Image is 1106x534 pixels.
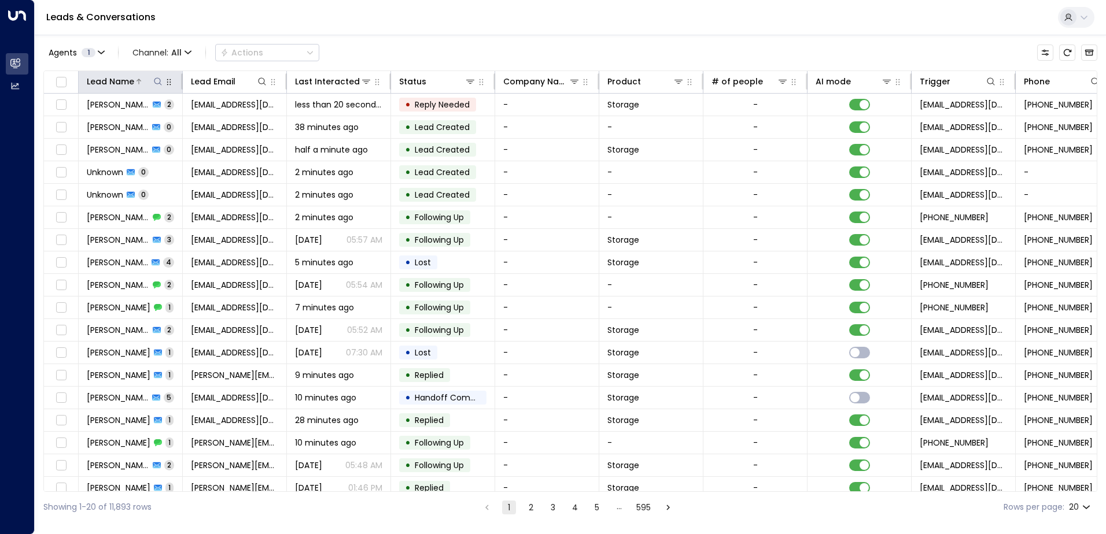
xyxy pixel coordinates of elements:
span: l_h_79@icloud.com [191,324,278,336]
span: 1 [82,48,95,57]
span: leads@space-station.co.uk [920,234,1007,246]
span: leads@space-station.co.uk [920,414,1007,426]
div: Status [399,75,476,88]
button: Customize [1037,44,1053,61]
nav: pagination navigation [480,500,676,514]
span: Following Up [415,437,464,448]
span: Unknown [87,189,123,201]
td: - [495,296,599,318]
span: Lead Created [415,189,470,201]
p: 01:46 PM [348,482,382,494]
span: Laura Harper [87,324,149,336]
span: Harvir Mann [87,437,150,448]
p: 05:52 AM [347,324,382,336]
span: +447402243865 [1024,144,1093,155]
span: 38 minutes ago [295,121,359,133]
span: Storage [607,99,639,110]
div: AI mode [816,75,893,88]
td: - [495,432,599,454]
div: • [405,410,411,430]
a: Leads & Conversations [46,10,156,24]
div: Phone [1024,75,1101,88]
td: - [495,477,599,499]
span: Toggle select row [54,278,68,292]
span: 2 minutes ago [295,166,353,178]
span: lisajdowson@gmail.com [191,166,278,178]
span: +447786906093 [1024,392,1093,403]
div: • [405,140,411,160]
span: Toggle select row [54,481,68,495]
span: +447477809732 [1024,121,1093,133]
span: 9 minutes ago [295,369,354,381]
div: • [405,207,411,227]
td: - [495,206,599,228]
div: - [753,347,758,358]
td: - [495,319,599,341]
span: 1 [165,437,174,447]
span: Yesterday [295,324,322,336]
span: 10 minutes ago [295,392,356,403]
span: Laura Harper [87,302,150,313]
div: • [405,433,411,453]
span: Storage [607,324,639,336]
span: Following Up [415,324,464,336]
span: +441895232746 [1024,257,1093,268]
div: - [753,189,758,201]
button: Go to page 3 [546,500,560,514]
span: +447402210452 [1024,482,1093,494]
span: timohinahelena@gmail.com [191,392,278,403]
div: - [753,99,758,110]
p: 05:54 AM [346,279,382,291]
span: +447734220919 [1024,212,1093,223]
div: - [753,437,758,448]
td: - [495,139,599,161]
span: Storage [607,482,639,494]
div: • [405,95,411,114]
span: Catherine Mendoza [87,99,149,110]
span: Lost [415,257,431,268]
span: 1 [165,415,174,425]
div: Actions [220,47,263,58]
span: Toggle select row [54,436,68,450]
div: # of people [711,75,763,88]
span: 10 minutes ago [295,437,356,448]
button: Go to page 2 [524,500,538,514]
div: • [405,162,411,182]
span: +447402210452 [920,437,989,448]
span: James Cole [87,279,149,291]
span: +447999885596 [1024,347,1093,358]
div: • [405,117,411,137]
span: Ruth Murphy [87,234,149,246]
button: Go to next page [661,500,675,514]
span: Replied [415,414,444,426]
div: Company Name [503,75,580,88]
div: - [753,324,758,336]
div: Status [399,75,426,88]
span: Laura Harper [87,347,150,358]
span: Unknown [87,166,123,178]
span: +441895232746 [1024,279,1093,291]
span: Toggle select row [54,368,68,383]
div: - [753,302,758,313]
span: Elena Timokhina [87,392,149,403]
span: leads@space-station.co.uk [920,482,1007,494]
span: Toggle select row [54,301,68,315]
span: Storage [607,144,639,155]
span: Lost [415,347,431,358]
span: Harvir Mann [87,482,150,494]
div: Last Interacted [295,75,372,88]
span: leads@space-station.co.uk [920,459,1007,471]
span: Harvir Mann [87,459,149,471]
span: Refresh [1059,44,1075,61]
span: Toggle select row [54,120,68,135]
span: 2 [164,99,174,109]
div: - [753,392,758,403]
div: • [405,478,411,498]
span: Storage [607,347,639,358]
span: kevin.whitehead7@btinternet.com [191,369,278,381]
div: - [753,279,758,291]
span: 0 [138,190,149,199]
span: +447734220919 [1024,234,1093,246]
span: Following Up [415,234,464,246]
div: Product [607,75,684,88]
